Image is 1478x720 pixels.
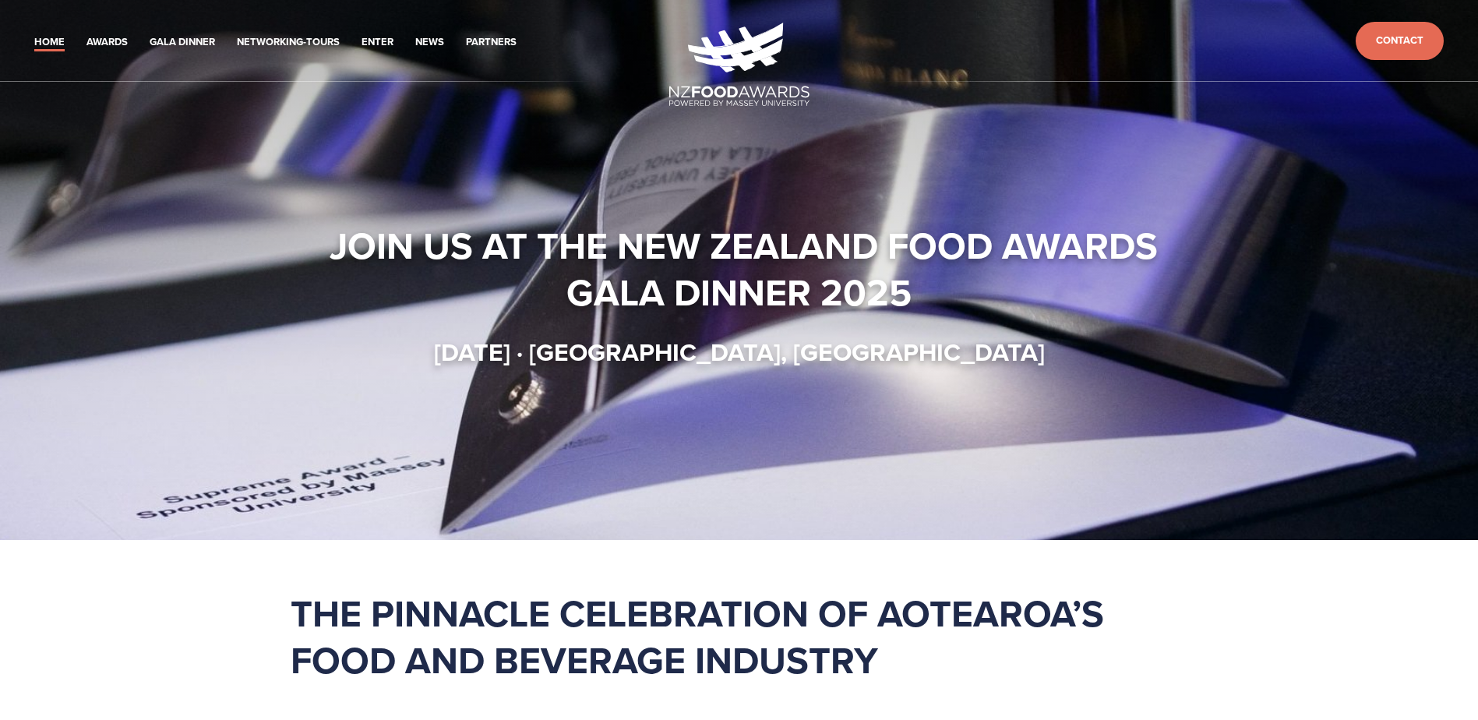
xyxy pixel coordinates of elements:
strong: [DATE] · [GEOGRAPHIC_DATA], [GEOGRAPHIC_DATA] [434,334,1045,370]
a: Contact [1356,22,1444,60]
a: Enter [362,34,393,51]
strong: Join us at the New Zealand Food Awards Gala Dinner 2025 [330,218,1167,319]
a: Awards [86,34,128,51]
a: Networking-Tours [237,34,340,51]
h1: The pinnacle celebration of Aotearoa’s food and beverage industry [291,590,1188,683]
a: News [415,34,444,51]
a: Partners [466,34,517,51]
a: Home [34,34,65,51]
a: Gala Dinner [150,34,215,51]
